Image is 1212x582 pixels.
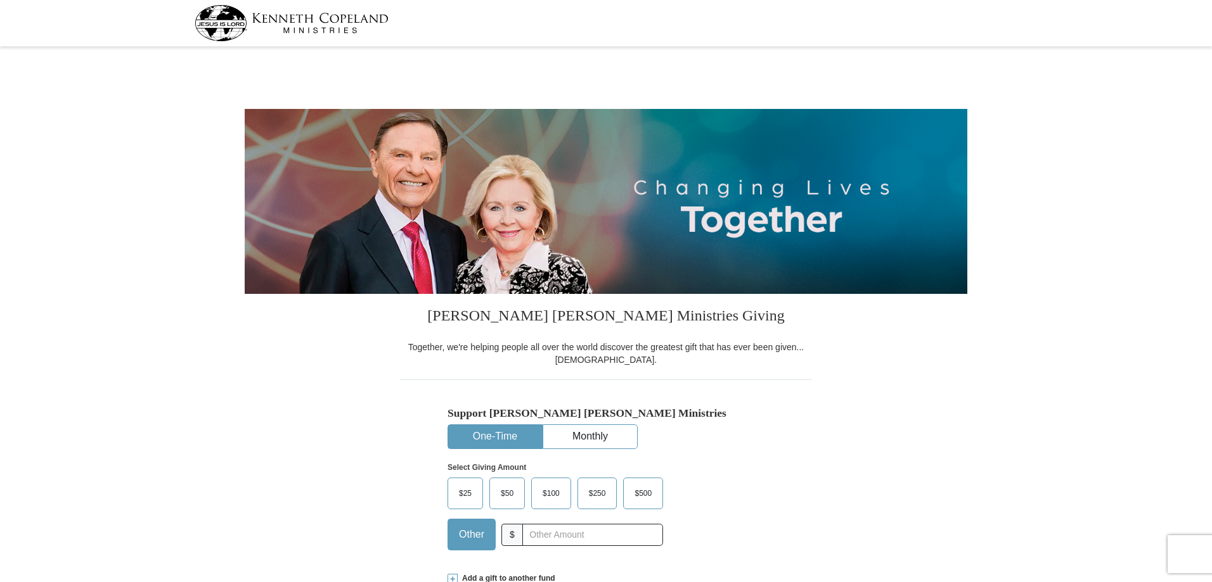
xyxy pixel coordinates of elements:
input: Other Amount [522,524,663,546]
span: $100 [536,484,566,503]
img: kcm-header-logo.svg [195,5,389,41]
span: $25 [453,484,478,503]
span: $250 [583,484,612,503]
h3: [PERSON_NAME] [PERSON_NAME] Ministries Giving [400,294,812,341]
h5: Support [PERSON_NAME] [PERSON_NAME] Ministries [448,407,764,420]
span: $500 [628,484,658,503]
strong: Select Giving Amount [448,463,526,472]
span: $ [501,524,523,546]
span: $50 [494,484,520,503]
button: Monthly [543,425,637,448]
button: One-Time [448,425,542,448]
div: Together, we're helping people all over the world discover the greatest gift that has ever been g... [400,341,812,366]
span: Other [453,525,491,544]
